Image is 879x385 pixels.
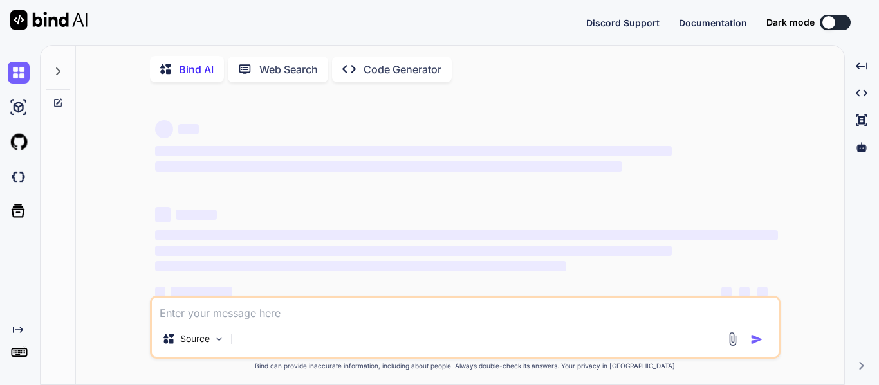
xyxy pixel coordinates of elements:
[150,361,781,371] p: Bind can provide inaccurate information, including about people. Always double-check its answers....
[155,246,672,256] span: ‌
[8,131,30,153] img: githubLight
[155,261,566,271] span: ‌
[178,124,199,134] span: ‌
[10,10,88,30] img: Bind AI
[214,334,225,345] img: Pick Models
[179,62,214,77] p: Bind AI
[155,146,672,156] span: ‌
[259,62,318,77] p: Web Search
[155,120,173,138] span: ‌
[757,287,768,297] span: ‌
[766,16,815,29] span: Dark mode
[679,16,747,30] button: Documentation
[750,333,763,346] img: icon
[171,287,232,297] span: ‌
[176,210,217,220] span: ‌
[8,96,30,118] img: ai-studio
[155,230,778,240] span: ‌
[155,161,622,172] span: ‌
[364,62,441,77] p: Code Generator
[8,62,30,84] img: chat
[8,166,30,188] img: darkCloudIdeIcon
[155,207,171,222] span: ‌
[679,17,747,28] span: Documentation
[155,287,165,297] span: ‌
[739,287,750,297] span: ‌
[725,332,740,346] img: attachment
[721,287,732,297] span: ‌
[586,16,660,30] button: Discord Support
[586,17,660,28] span: Discord Support
[180,332,210,345] p: Source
